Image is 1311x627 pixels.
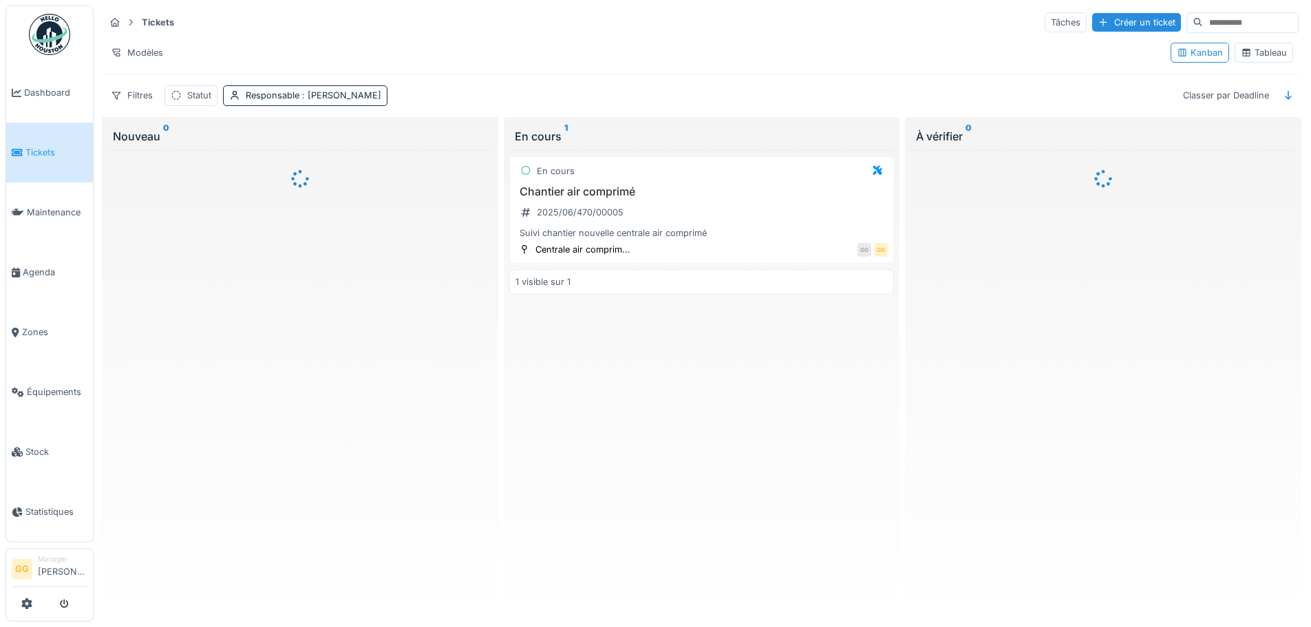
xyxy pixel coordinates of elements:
div: En cours [537,164,575,178]
span: Maintenance [27,206,87,219]
div: Manager [38,554,87,564]
a: Agenda [6,242,93,302]
img: Badge_color-CXgf-gQk.svg [29,14,70,55]
sup: 1 [564,128,568,145]
strong: Tickets [136,16,180,29]
a: Statistiques [6,482,93,542]
div: Kanban [1177,46,1223,59]
h3: Chantier air comprimé [515,185,888,198]
div: Modèles [105,43,169,63]
span: Tickets [25,146,87,159]
a: Stock [6,422,93,482]
div: Tableau [1241,46,1287,59]
div: 2025/06/470/00005 [537,206,623,219]
span: Statistiques [25,505,87,518]
sup: 0 [163,128,169,145]
div: GG [857,243,871,257]
a: GG Manager[PERSON_NAME] [12,554,87,587]
div: À vérifier [916,128,1290,145]
div: Statut [187,89,211,102]
span: : [PERSON_NAME] [299,90,381,100]
div: Responsable [246,89,381,102]
span: Équipements [27,385,87,398]
div: Centrale air comprim... [535,243,630,256]
div: Nouveau [113,128,487,145]
a: Zones [6,302,93,362]
a: Équipements [6,362,93,422]
div: Créer un ticket [1092,13,1181,32]
sup: 0 [966,128,972,145]
div: Filtres [105,85,159,105]
div: En cours [515,128,889,145]
span: Dashboard [24,86,87,99]
div: 1 visible sur 1 [515,275,571,288]
span: Agenda [23,266,87,279]
div: Classer par Deadline [1177,85,1275,105]
a: Maintenance [6,182,93,242]
div: Tâches [1045,12,1087,32]
span: Zones [22,326,87,339]
li: [PERSON_NAME] [38,554,87,584]
span: Stock [25,445,87,458]
a: Dashboard [6,63,93,123]
div: Suivi chantier nouvelle centrale air comprimé [515,226,888,240]
li: GG [12,559,32,580]
a: Tickets [6,123,93,182]
div: GG [874,243,888,257]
